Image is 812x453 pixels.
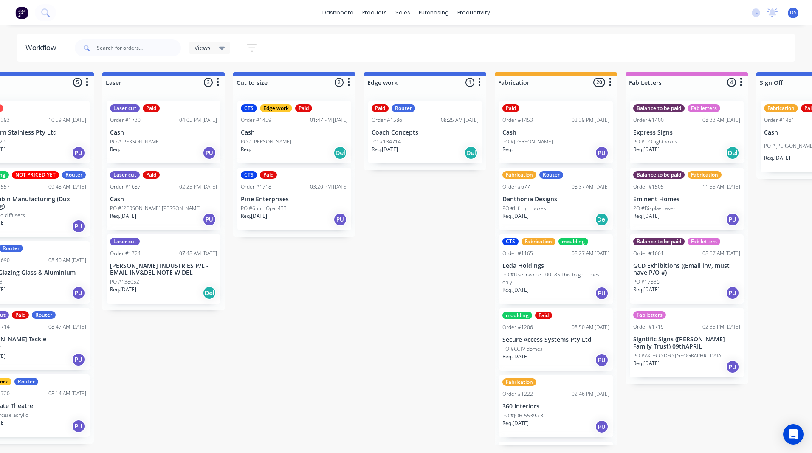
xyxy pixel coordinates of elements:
div: 02:39 PM [DATE] [572,116,609,124]
p: Secure Access Systems Pty Ltd [502,336,609,343]
div: Order #1718 [241,183,271,191]
div: 08:57 AM [DATE] [702,250,740,257]
div: Laser cut [110,104,140,112]
div: Laser cutOrder #172407:48 AM [DATE][PERSON_NAME] INDUSTRIES P/L - EMAIL INV&DEL NOTE W DELPO #138... [107,234,220,304]
div: Fab letters [688,104,720,112]
div: PU [333,213,347,226]
p: Leda Holdings [502,262,609,270]
div: Router [62,171,86,179]
p: PO #6mm Opal 433 [241,205,287,212]
div: 08:14 AM [DATE] [48,390,86,397]
div: 08:27 AM [DATE] [572,250,609,257]
div: Router [559,445,583,453]
div: Order #1453 [502,116,533,124]
div: Fab lettersOrder #171902:35 PM [DATE]Signtific Signs ([PERSON_NAME] Family Trust) 09thAPRILPO #AX... [630,308,744,377]
div: moulding [502,312,532,319]
div: Order #1687 [110,183,141,191]
p: PO #Display cases [633,205,676,212]
div: Order #1459 [241,116,271,124]
div: 08:50 AM [DATE] [572,324,609,331]
div: 02:25 PM [DATE] [179,183,217,191]
div: 10:59 AM [DATE] [48,116,86,124]
div: Balance to be paidFabricationOrder #150511:55 AM [DATE]Eminent HomesPO #Display casesReq.[DATE]PU [630,168,744,230]
div: Edge work [260,104,292,112]
p: Cash [241,129,348,136]
div: Fabrication [502,445,536,453]
div: 08:33 AM [DATE] [702,116,740,124]
p: Req. [DATE] [633,360,660,367]
div: Router [14,378,38,385]
div: PaidRouterOrder #158608:25 AM [DATE]Coach ConceptsPO #134714Req.[DATE]Del [368,101,482,163]
div: Paid [143,171,160,179]
p: PO #[PERSON_NAME] [110,138,161,146]
div: Laser cut [110,238,140,245]
div: 08:37 AM [DATE] [572,183,609,191]
div: PU [203,213,216,226]
div: PU [726,213,739,226]
div: purchasing [414,6,453,19]
span: Views [195,43,211,52]
div: 08:25 AM [DATE] [441,116,479,124]
div: productivity [453,6,494,19]
div: Fabrication [502,171,536,179]
div: PU [595,353,609,367]
div: Balance to be paid [633,238,685,245]
p: Express Signs [633,129,740,136]
div: PU [595,420,609,433]
p: Req. [DATE] [764,154,790,162]
div: Paid [502,104,519,112]
div: PU [203,146,216,160]
div: Fab letters [633,311,666,319]
span: DS [790,9,797,17]
div: Del [726,146,739,160]
p: Req. [DATE] [633,212,660,220]
p: Req. [241,146,251,153]
p: Req. [DATE] [110,212,136,220]
div: Paid [535,312,552,319]
div: Paid [143,104,160,112]
div: Balance to be paidFab lettersOrder #140008:33 AM [DATE]Express SignsPO #TIO lightboxesReq.[DATE]Del [630,101,744,163]
div: 09:48 AM [DATE] [48,183,86,191]
p: 360 Interiors [502,403,609,410]
div: Balance to be paidFab lettersOrder #166108:57 AM [DATE]GCD Exhibitions ((Email inv, must have P/O... [630,234,744,304]
p: Req. [110,146,120,153]
div: Del [464,146,478,160]
div: 02:46 PM [DATE] [572,390,609,398]
div: PU [72,286,85,300]
div: PU [72,219,85,233]
img: Factory [15,6,28,19]
div: Order #1481 [764,116,795,124]
p: PO #Lift lightboxes [502,205,546,212]
p: [PERSON_NAME] INDUSTRIES P/L - EMAIL INV&DEL NOTE W DEL [110,262,217,277]
div: Del [203,286,216,300]
div: Order #1724 [110,250,141,257]
p: PO #[PERSON_NAME] [PERSON_NAME] [110,205,201,212]
div: Laser cut [110,171,140,179]
p: PO #Use Invoice 100185 This to get times only [502,271,609,286]
div: moulding [558,238,588,245]
div: Fabrication [522,238,555,245]
div: Laser cutPaidOrder #168702:25 PM [DATE]CashPO #[PERSON_NAME] [PERSON_NAME]Req.[DATE]PU [107,168,220,230]
div: Order #1400 [633,116,664,124]
p: Req. [DATE] [241,212,267,220]
div: Open Intercom Messenger [783,424,804,445]
p: PO #17836 [633,278,660,286]
p: PO #TIO lightboxes [633,138,677,146]
div: PU [72,146,85,160]
p: PO #134714 [372,138,401,146]
div: 11:55 AM [DATE] [702,183,740,191]
div: Laser cutPaidOrder #173004:05 PM [DATE]CashPO #[PERSON_NAME]Req.PU [107,101,220,163]
p: PO #[PERSON_NAME] [502,138,553,146]
p: Req. [DATE] [502,212,529,220]
p: PO #JOB-5539a-3 [502,412,543,419]
div: CTS [241,171,257,179]
p: Req. [DATE] [502,419,529,427]
div: PU [595,287,609,300]
div: Del [333,146,347,160]
p: Eminent Homes [633,196,740,203]
div: CTSPaidOrder #171803:20 PM [DATE]Pirie EnterprisesPO #6mm Opal 433Req.[DATE]PU [237,168,351,230]
div: Order #1586 [372,116,402,124]
p: PO #[PERSON_NAME] [241,138,291,146]
p: Req. [502,146,513,153]
div: CTSFabricationmouldingOrder #116508:27 AM [DATE]Leda HoldingsPO #Use Invoice 100185 This to get t... [499,234,613,304]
